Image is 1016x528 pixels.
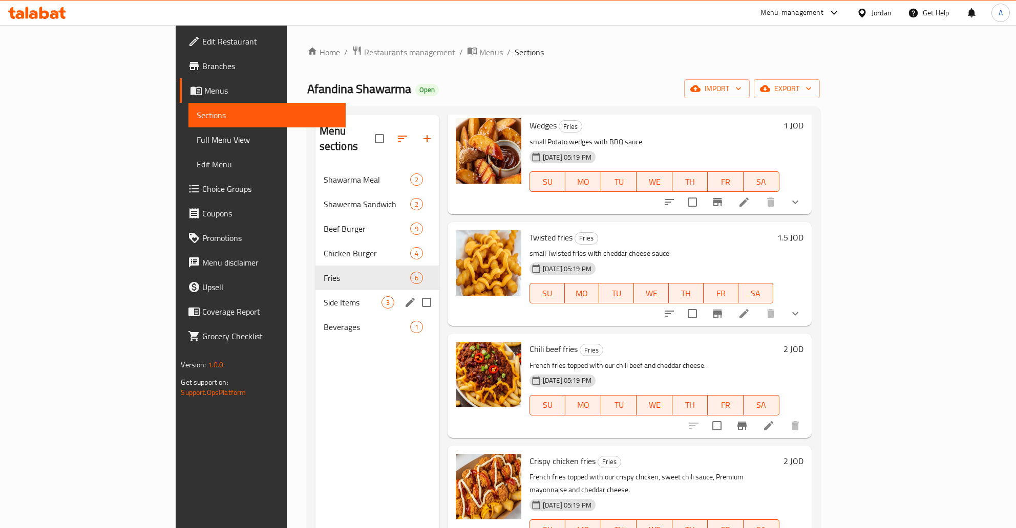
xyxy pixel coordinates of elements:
button: WE [634,283,669,303]
span: 2 [411,175,422,185]
div: Menu-management [760,7,823,19]
div: Chicken Burger [324,247,410,259]
nav: breadcrumb [307,46,820,59]
span: SA [748,174,775,189]
div: items [410,272,423,284]
span: SA [743,286,769,301]
button: SU [530,171,565,192]
div: Fries [559,120,582,133]
span: Fries [598,456,621,468]
h6: 2 JOD [784,342,803,356]
span: [DATE] 05:19 PM [539,152,596,162]
button: edit [403,295,418,310]
span: Menus [204,84,337,97]
button: TU [601,395,637,415]
span: Wedges [530,118,557,133]
button: TU [601,171,637,192]
span: WE [641,398,668,412]
span: Beef Burger [324,223,410,235]
div: items [410,321,423,333]
button: SU [530,395,565,415]
span: Shawerma Sandwich [324,198,410,210]
span: Sort sections [390,126,415,151]
div: Chicken Burger4 [315,241,439,266]
span: FR [712,174,739,189]
button: show more [783,301,808,326]
h2: Menu sections [320,123,375,154]
span: Get support on: [181,376,228,389]
img: Twisted fries [456,230,521,296]
span: Branches [202,60,337,72]
span: Promotions [202,232,337,244]
div: Fries [580,344,603,356]
span: TH [673,286,700,301]
span: Afandina Shawarma [307,77,411,100]
span: Menu disclaimer [202,256,337,269]
a: Coupons [180,201,345,226]
button: TH [669,283,704,303]
a: Menus [180,78,345,103]
div: items [382,296,394,309]
img: Wedges [456,118,521,184]
li: / [344,46,348,58]
img: Crispy chicken fries [456,454,521,519]
h6: 1.5 JOD [777,230,803,245]
li: / [459,46,463,58]
span: SU [534,286,561,301]
h6: 2 JOD [784,454,803,468]
button: delete [783,413,808,438]
div: items [410,198,423,210]
p: small Twisted fries with cheddar cheese sauce [530,247,773,260]
div: Shawerma Sandwich2 [315,192,439,216]
div: items [410,173,423,186]
span: Fries [575,232,598,244]
span: Select to update [682,191,703,213]
button: SA [738,283,773,303]
button: Branch-specific-item [705,190,730,214]
span: Edit Restaurant [202,35,337,48]
span: Side Items [324,296,382,309]
div: Open [415,84,439,96]
p: French fries topped with our chili beef and cheddar cheese. [530,359,779,372]
div: Shawarma Meal [324,173,410,186]
span: 6 [411,273,422,283]
button: SA [744,395,779,415]
span: Crispy chicken fries [530,453,596,469]
span: 3 [382,298,394,307]
span: SU [534,398,561,412]
span: SU [534,174,561,189]
span: Sections [515,46,544,58]
a: Restaurants management [352,46,455,59]
button: SA [744,171,779,192]
span: FR [708,286,734,301]
span: MO [569,286,596,301]
span: WE [641,174,668,189]
button: MO [565,171,601,192]
span: [DATE] 05:19 PM [539,376,596,385]
p: small Potato wedges with BBQ sauce [530,136,779,148]
li: / [507,46,511,58]
img: Chili beef fries [456,342,521,407]
div: Jordan [872,7,892,18]
button: show more [783,190,808,214]
div: Beverages1 [315,315,439,339]
a: Menu disclaimer [180,250,345,275]
a: Branches [180,54,345,78]
span: [DATE] 05:19 PM [539,500,596,510]
span: Menus [479,46,503,58]
svg: Show Choices [789,307,801,320]
button: delete [758,190,783,214]
span: Fries [580,344,603,356]
span: 1 [411,322,422,332]
button: TH [672,171,708,192]
button: delete [758,301,783,326]
a: Edit Menu [188,152,345,177]
span: Chili beef fries [530,341,578,357]
span: Fries [324,272,410,284]
button: sort-choices [657,301,682,326]
div: Fries [598,456,621,468]
div: Shawarma Meal2 [315,167,439,192]
span: TH [676,174,704,189]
